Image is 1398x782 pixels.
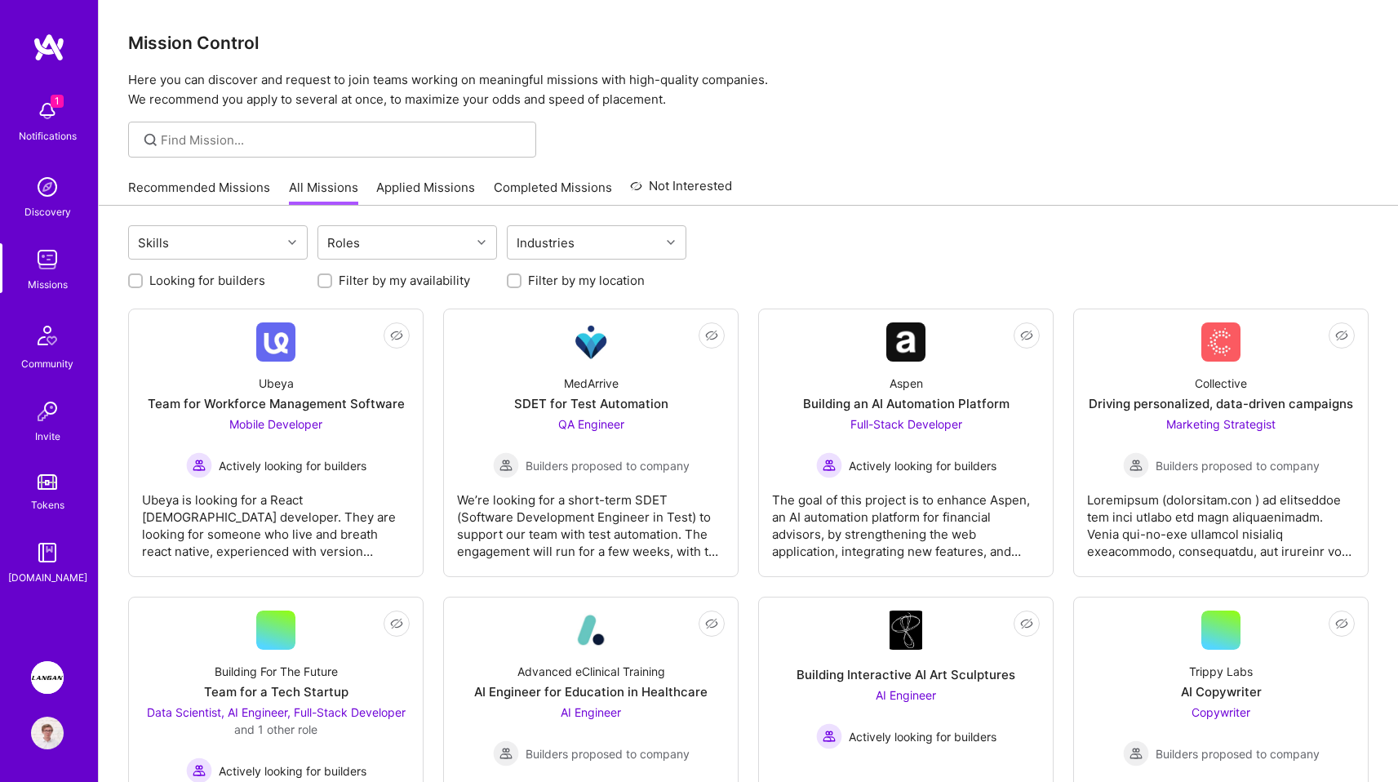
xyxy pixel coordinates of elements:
i: icon EyeClosed [390,329,403,342]
div: SDET for Test Automation [514,395,668,412]
span: Actively looking for builders [219,457,366,474]
span: Actively looking for builders [849,728,996,745]
a: User Avatar [27,717,68,749]
h3: Mission Control [128,33,1369,53]
i: icon SearchGrey [141,131,160,149]
div: Tokens [31,496,64,513]
label: Filter by my availability [339,272,470,289]
img: Langan: AI-Copilot for Environmental Site Assessment [31,661,64,694]
div: Driving personalized, data-driven campaigns [1089,395,1353,412]
span: AI Engineer [876,688,936,702]
div: Notifications [19,127,77,144]
div: Trippy Labs [1189,663,1253,680]
span: Actively looking for builders [219,762,366,780]
span: Mobile Developer [229,417,322,431]
img: User Avatar [31,717,64,749]
i: icon EyeClosed [705,329,718,342]
a: Company LogoCollectiveDriving personalized, data-driven campaignsMarketing Strategist Builders pr... [1087,322,1355,563]
span: Builders proposed to company [1156,745,1320,762]
img: Actively looking for builders [186,452,212,478]
img: Builders proposed to company [493,452,519,478]
div: Building an AI Automation Platform [803,395,1010,412]
img: Actively looking for builders [816,452,842,478]
div: Building For The Future [215,663,338,680]
span: Builders proposed to company [526,745,690,762]
div: AI Copywriter [1181,683,1262,700]
span: Actively looking for builders [849,457,996,474]
i: icon EyeClosed [390,617,403,630]
i: icon EyeClosed [1020,617,1033,630]
input: Find Mission... [161,131,524,149]
span: Data Scientist, AI Engineer, Full-Stack Developer [147,705,406,719]
div: The goal of this project is to enhance Aspen, an AI automation platform for financial advisors, b... [772,478,1040,560]
span: Marketing Strategist [1166,417,1276,431]
a: All Missions [289,179,358,206]
img: tokens [38,474,57,490]
span: Copywriter [1192,705,1250,719]
a: Not Interested [630,176,732,206]
img: Builders proposed to company [1123,740,1149,766]
img: Company Logo [890,611,922,650]
div: Discovery [24,203,71,220]
a: Applied Missions [376,179,475,206]
i: icon EyeClosed [1335,329,1348,342]
img: logo [33,33,65,62]
div: [DOMAIN_NAME] [8,569,87,586]
a: Company LogoMedArriveSDET for Test AutomationQA Engineer Builders proposed to companyBuilders pro... [457,322,725,563]
img: discovery [31,171,64,203]
span: Full-Stack Developer [850,417,962,431]
span: Builders proposed to company [526,457,690,474]
i: icon EyeClosed [1335,617,1348,630]
img: Company Logo [571,611,610,650]
i: icon EyeClosed [1020,329,1033,342]
img: Community [28,316,67,355]
div: MedArrive [564,375,619,392]
div: Building Interactive AI Art Sculptures [797,666,1015,683]
div: AI Engineer for Education in Healthcare [474,683,708,700]
i: icon Chevron [477,238,486,247]
div: Aspen [890,375,923,392]
img: Builders proposed to company [493,740,519,766]
label: Filter by my location [528,272,645,289]
div: Ubeya is looking for a React [DEMOGRAPHIC_DATA] developer. They are looking for someone who live ... [142,478,410,560]
img: guide book [31,536,64,569]
a: Langan: AI-Copilot for Environmental Site Assessment [27,661,68,694]
img: Company Logo [1201,322,1240,362]
img: teamwork [31,243,64,276]
img: Builders proposed to company [1123,452,1149,478]
span: and 1 other role [234,722,317,736]
span: AI Engineer [561,705,621,719]
a: Completed Missions [494,179,612,206]
a: Recommended Missions [128,179,270,206]
a: Company LogoUbeyaTeam for Workforce Management SoftwareMobile Developer Actively looking for buil... [142,322,410,563]
p: Here you can discover and request to join teams working on meaningful missions with high-quality ... [128,70,1369,109]
img: Company Logo [256,322,295,362]
div: Roles [323,231,364,255]
img: Invite [31,395,64,428]
div: Collective [1195,375,1247,392]
span: QA Engineer [558,417,624,431]
div: Loremipsum (dolorsitam.con ) ad elitseddoe tem inci utlabo etd magn aliquaenimadm. Venia qui-no-e... [1087,478,1355,560]
div: We’re looking for a short-term SDET (Software Development Engineer in Test) to support our team w... [457,478,725,560]
img: Company Logo [571,322,610,362]
img: bell [31,95,64,127]
img: Actively looking for builders [816,723,842,749]
div: Skills [134,231,173,255]
span: Builders proposed to company [1156,457,1320,474]
div: Team for a Tech Startup [204,683,348,700]
label: Looking for builders [149,272,265,289]
div: Team for Workforce Management Software [148,395,405,412]
div: Missions [28,276,68,293]
i: icon EyeClosed [705,617,718,630]
a: Company LogoAspenBuilding an AI Automation PlatformFull-Stack Developer Actively looking for buil... [772,322,1040,563]
img: Company Logo [886,322,925,362]
div: Advanced eClinical Training [517,663,665,680]
i: icon Chevron [288,238,296,247]
div: Ubeya [259,375,294,392]
div: Industries [513,231,579,255]
div: Invite [35,428,60,445]
div: Community [21,355,73,372]
span: 1 [51,95,64,108]
i: icon Chevron [667,238,675,247]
